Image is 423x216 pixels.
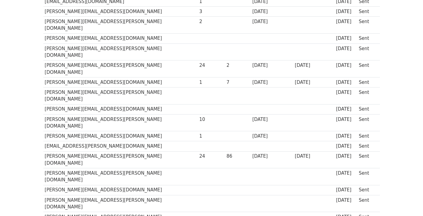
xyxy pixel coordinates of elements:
td: [EMAIL_ADDRESS][PERSON_NAME][DOMAIN_NAME] [43,141,198,151]
td: [PERSON_NAME][EMAIL_ADDRESS][DOMAIN_NAME] [43,131,198,141]
div: [DATE] [336,18,356,25]
div: [DATE] [252,18,292,25]
div: [DATE] [252,8,292,15]
div: 7 [227,79,250,86]
div: [DATE] [295,79,333,86]
div: 3 [199,8,223,15]
div: [DATE] [336,116,356,123]
td: Sent [357,87,377,105]
td: [PERSON_NAME][EMAIL_ADDRESS][PERSON_NAME][DOMAIN_NAME] [43,17,198,34]
div: [DATE] [252,153,292,160]
div: 24 [199,62,223,69]
div: 24 [199,153,223,160]
td: [PERSON_NAME][EMAIL_ADDRESS][PERSON_NAME][DOMAIN_NAME] [43,60,198,77]
td: Sent [357,185,377,195]
td: [PERSON_NAME][EMAIL_ADDRESS][DOMAIN_NAME] [43,6,198,16]
td: [PERSON_NAME][EMAIL_ADDRESS][DOMAIN_NAME] [43,185,198,195]
div: 10 [199,116,223,123]
div: [DATE] [252,116,292,123]
td: Sent [357,43,377,60]
td: Sent [357,60,377,77]
div: 2 [227,62,250,69]
div: [DATE] [295,153,333,160]
td: [PERSON_NAME][EMAIL_ADDRESS][PERSON_NAME][DOMAIN_NAME] [43,87,198,105]
div: [DATE] [336,89,356,96]
div: 1 [199,79,223,86]
div: 1 [199,133,223,140]
div: 86 [227,153,250,160]
div: [DATE] [336,62,356,69]
div: [DATE] [336,187,356,194]
div: [DATE] [336,79,356,86]
div: [DATE] [336,133,356,140]
iframe: Chat Widget [393,187,423,216]
td: Sent [357,33,377,43]
td: Sent [357,131,377,141]
td: Sent [357,141,377,151]
td: Sent [357,104,377,114]
div: [DATE] [252,62,292,69]
div: [DATE] [336,35,356,42]
div: [DATE] [295,62,333,69]
td: [PERSON_NAME][EMAIL_ADDRESS][PERSON_NAME][DOMAIN_NAME] [43,168,198,185]
div: [DATE] [336,8,356,15]
div: [DATE] [336,143,356,150]
td: [PERSON_NAME][EMAIL_ADDRESS][PERSON_NAME][DOMAIN_NAME] [43,43,198,60]
td: Sent [357,6,377,16]
td: Sent [357,114,377,131]
td: Sent [357,195,377,212]
td: [PERSON_NAME][EMAIL_ADDRESS][PERSON_NAME][DOMAIN_NAME] [43,151,198,168]
td: Sent [357,77,377,87]
div: [DATE] [336,197,356,204]
div: [DATE] [252,133,292,140]
td: [PERSON_NAME][EMAIL_ADDRESS][DOMAIN_NAME] [43,104,198,114]
div: 2 [199,18,223,25]
div: [DATE] [336,45,356,52]
div: [DATE] [336,153,356,160]
td: [PERSON_NAME][EMAIL_ADDRESS][DOMAIN_NAME] [43,77,198,87]
td: Sent [357,168,377,185]
div: [DATE] [336,106,356,113]
td: [PERSON_NAME][EMAIL_ADDRESS][PERSON_NAME][DOMAIN_NAME] [43,114,198,131]
td: Sent [357,17,377,34]
td: [PERSON_NAME][EMAIL_ADDRESS][PERSON_NAME][DOMAIN_NAME] [43,195,198,212]
div: [DATE] [336,170,356,177]
td: Sent [357,151,377,168]
td: [PERSON_NAME][EMAIL_ADDRESS][DOMAIN_NAME] [43,33,198,43]
div: [DATE] [252,79,292,86]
